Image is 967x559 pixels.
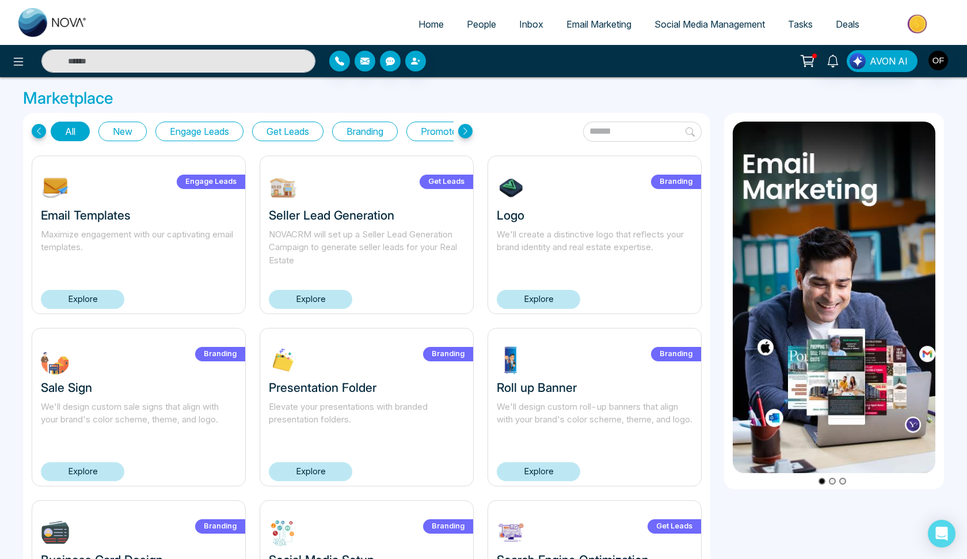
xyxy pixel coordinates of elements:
h3: Roll up Banner [497,380,692,395]
button: Promote Listings [406,122,505,141]
span: Social Media Management [654,18,765,30]
img: FWbuT1732304245.jpg [41,346,70,375]
label: Branding [423,347,473,361]
a: Explore [269,290,352,309]
h3: Seller Lead Generation [269,208,465,222]
button: Branding [332,122,398,141]
div: Open Intercom Messenger [928,520,955,547]
span: Home [418,18,444,30]
p: Maximize engagement with our captivating email templates. [41,228,237,267]
label: Branding [423,519,473,534]
img: Nova CRM Logo [18,8,87,37]
img: W9EOY1739212645.jpg [269,173,298,202]
a: Social Media Management [643,13,776,35]
h3: Sale Sign [41,380,237,395]
button: Go to slide 1 [818,478,825,485]
label: Branding [195,519,245,534]
button: Go to slide 2 [829,478,836,485]
img: Lead Flow [850,53,866,69]
a: People [455,13,508,35]
span: AVON AI [870,54,908,68]
label: Engage Leads [177,175,245,189]
label: Branding [651,175,701,189]
a: Explore [269,462,352,481]
span: Tasks [788,18,813,30]
img: 7tHiu1732304639.jpg [497,173,526,202]
h3: Marketplace [23,89,944,108]
img: NOmgJ1742393483.jpg [41,173,70,202]
img: ABHm51732302824.jpg [269,518,298,547]
label: Branding [651,347,701,361]
img: eYwbv1730743564.jpg [497,518,526,547]
p: We'll design custom sale signs that align with your brand's color scheme, theme, and logo. [41,401,237,440]
img: ptdrg1732303548.jpg [497,346,526,375]
p: We'll design custom roll-up banners that align with your brand's color scheme, theme, and logo. [497,401,692,440]
a: Inbox [508,13,555,35]
span: Email Marketing [566,18,631,30]
a: Deals [824,13,871,35]
button: Engage Leads [155,122,243,141]
p: We'll create a distinctive logo that reflects your brand identity and real estate expertise. [497,228,692,267]
img: Market-place.gif [877,11,960,37]
h3: Presentation Folder [269,380,465,395]
p: NOVACRM will set up a Seller Lead Generation Campaign to generate seller leads for your Real Estate [269,228,465,267]
img: BbxDK1732303356.jpg [41,518,70,547]
button: AVON AI [847,50,917,72]
button: Get Leads [252,122,323,141]
h3: Logo [497,208,692,222]
label: Get Leads [648,519,701,534]
a: Explore [497,290,580,309]
span: Deals [836,18,859,30]
a: Explore [41,462,124,481]
h3: Email Templates [41,208,237,222]
button: Go to slide 3 [839,478,846,485]
p: Elevate your presentations with branded presentation folders. [269,401,465,440]
img: item1.png [733,122,935,473]
span: Inbox [519,18,543,30]
a: Tasks [776,13,824,35]
img: XLP2c1732303713.jpg [269,346,298,375]
span: People [467,18,496,30]
label: Get Leads [420,175,473,189]
button: New [98,122,147,141]
a: Explore [41,290,124,309]
a: Home [407,13,455,35]
img: User Avatar [928,51,948,70]
label: Branding [195,347,245,361]
a: Explore [497,462,580,481]
a: Email Marketing [555,13,643,35]
button: All [51,122,90,141]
